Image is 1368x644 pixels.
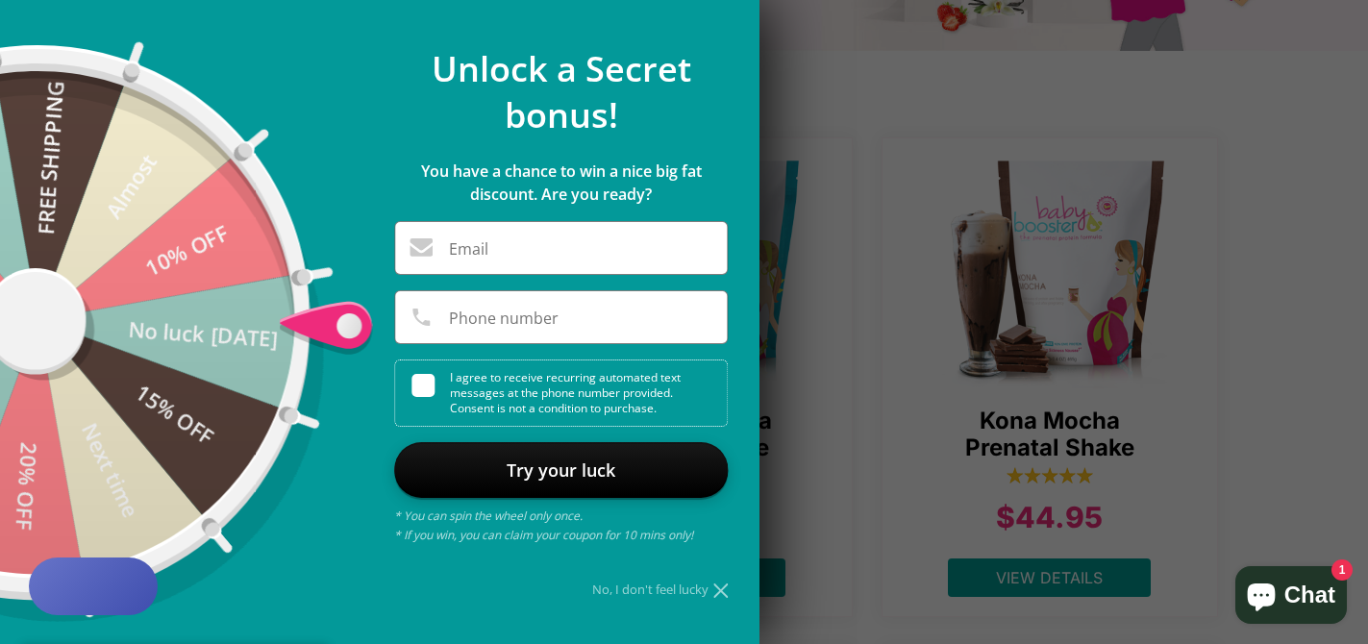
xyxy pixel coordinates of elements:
label: Phone number [449,310,559,326]
p: * If you win, you can claim your coupon for 10 mins only! [394,526,728,545]
p: You have a chance to win a nice big fat discount. Are you ready? [394,160,728,206]
p: * You can spin the wheel only once. [394,507,728,526]
div: I agree to receive recurring automated text messages at the phone number provided. Consent is not... [411,360,727,426]
inbox-online-store-chat: Shopify online store chat [1230,566,1353,629]
label: Email [449,241,488,257]
div: No, I don't feel lucky [394,583,728,596]
p: Unlock a Secret bonus! [394,46,728,138]
button: Rewards [29,557,158,615]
